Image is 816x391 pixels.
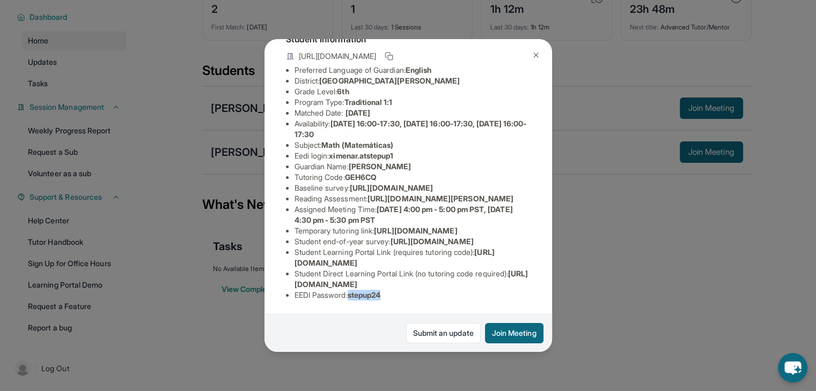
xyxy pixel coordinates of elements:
span: stepup24 [348,290,381,299]
span: [URL][DOMAIN_NAME] [350,183,433,192]
span: [URL][DOMAIN_NAME] [299,51,376,62]
span: [GEOGRAPHIC_DATA][PERSON_NAME] [319,76,460,85]
li: District: [295,76,531,86]
button: Copy link [383,50,395,63]
span: [PERSON_NAME] [349,162,411,171]
li: Program Type: [295,97,531,108]
span: English [406,65,432,74]
span: [DATE] [345,108,370,117]
button: chat-button [778,353,807,382]
li: Eedi login : [295,151,531,161]
li: Availability: [295,118,531,140]
li: Matched Date: [295,108,531,118]
button: Join Meeting [485,323,543,343]
span: GEH6CQ [345,172,377,182]
span: [URL][DOMAIN_NAME] [390,237,473,246]
li: Tutoring Code : [295,172,531,183]
span: Traditional 1:1 [344,97,392,107]
span: [URL][DOMAIN_NAME][PERSON_NAME] [367,194,513,203]
li: Subject : [295,140,531,151]
span: [URL][DOMAIN_NAME] [374,226,457,235]
a: Submit an update [406,323,481,343]
span: [DATE] 4:00 pm - 5:00 pm PST, [DATE] 4:30 pm - 5:30 pm PST [295,205,513,224]
span: Math (Matemáticas) [321,140,393,149]
li: Preferred Language of Guardian: [295,65,531,76]
li: Reading Assessment : [295,193,531,204]
li: Student Direct Learning Portal Link (no tutoring code required) : [295,268,531,290]
img: Close Icon [532,51,540,59]
li: Grade Level: [295,86,531,97]
li: Guardian Name : [295,161,531,172]
span: ximenar.atstepup1 [329,151,393,160]
span: 6th [337,87,349,96]
li: Assigned Meeting Time : [295,204,531,225]
h4: Student Information [286,33,531,46]
li: Student end-of-year survey : [295,236,531,247]
li: Baseline survey : [295,183,531,193]
li: Student Learning Portal Link (requires tutoring code) : [295,247,531,268]
li: Temporary tutoring link : [295,225,531,236]
span: [DATE] 16:00-17:30, [DATE] 16:00-17:30, [DATE] 16:00-17:30 [295,119,527,139]
li: EEDI Password : [295,290,531,300]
